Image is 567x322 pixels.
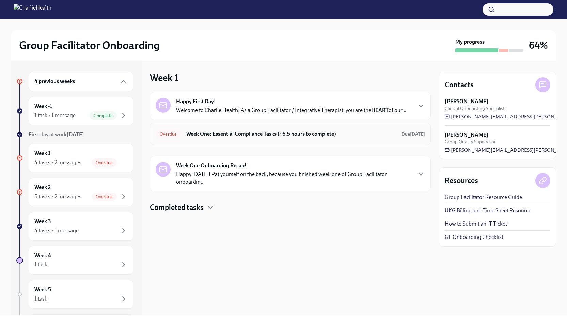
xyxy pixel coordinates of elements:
[445,207,531,214] a: UKG Billing and Time Sheet Resource
[34,218,51,225] h6: Week 3
[92,194,117,199] span: Overdue
[34,78,75,85] h6: 4 previous weeks
[186,130,396,138] h6: Week One: Essential Compliance Tasks (~6.5 hours to complete)
[90,113,117,118] span: Complete
[34,193,81,200] div: 5 tasks • 2 messages
[176,107,406,114] p: Welcome to Charlie Health! As a Group Facilitator / Integrative Therapist, you are the of our...
[401,131,425,137] span: Due
[156,132,181,137] span: Overdue
[445,194,522,201] a: Group Facilitator Resource Guide
[371,107,389,113] strong: HEART
[445,139,496,145] span: Group Quality Supervisor
[34,252,51,259] h6: Week 4
[176,171,411,186] p: Happy [DATE]! Pat yourself on the back, because you finished week one of Group Facilitator onboar...
[401,131,425,137] span: September 22nd, 2025 07:00
[92,160,117,165] span: Overdue
[34,295,47,303] div: 1 task
[410,131,425,137] strong: [DATE]
[19,39,160,52] h2: Group Facilitator Onboarding
[445,131,488,139] strong: [PERSON_NAME]
[156,128,425,139] a: OverdueWeek One: Essential Compliance Tasks (~6.5 hours to complete)Due[DATE]
[445,175,478,186] h4: Resources
[34,261,47,269] div: 1 task
[455,38,485,46] strong: My progress
[445,98,488,105] strong: [PERSON_NAME]
[34,227,79,234] div: 4 tasks • 1 message
[67,131,84,138] strong: [DATE]
[34,112,76,119] div: 1 task • 1 message
[29,131,84,138] span: First day at work
[445,80,474,90] h4: Contacts
[150,202,431,213] div: Completed tasks
[34,159,81,166] div: 4 tasks • 2 messages
[34,150,50,157] h6: Week 1
[16,144,133,172] a: Week 14 tasks • 2 messagesOverdue
[176,162,247,169] strong: Week One Onboarding Recap!
[16,178,133,206] a: Week 25 tasks • 2 messagesOverdue
[34,184,51,191] h6: Week 2
[16,280,133,309] a: Week 51 task
[16,246,133,275] a: Week 41 task
[150,72,179,84] h3: Week 1
[445,105,505,112] span: Clinical Onboarding Specialist
[14,4,51,15] img: CharlieHealth
[445,233,503,241] a: GF Onboarding Checklist
[529,39,548,51] h3: 64%
[34,286,51,293] h6: Week 5
[445,220,507,228] a: How to Submit an IT Ticket
[16,131,133,138] a: First day at work[DATE]
[176,98,216,105] strong: Happy First Day!
[16,97,133,125] a: Week -11 task • 1 messageComplete
[34,103,52,110] h6: Week -1
[29,72,133,91] div: 4 previous weeks
[16,212,133,241] a: Week 34 tasks • 1 message
[150,202,204,213] h4: Completed tasks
